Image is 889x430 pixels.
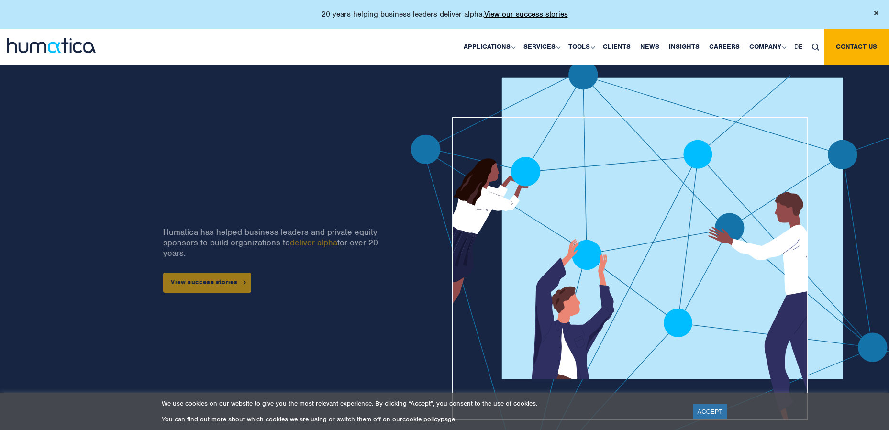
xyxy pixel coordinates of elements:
a: Tools [564,29,598,65]
p: We use cookies on our website to give you the most relevant experience. By clicking “Accept”, you... [162,399,681,408]
a: Clients [598,29,635,65]
img: search_icon [812,44,819,51]
a: View our success stories [484,10,568,19]
p: 20 years helping business leaders deliver alpha. [322,10,568,19]
a: Applications [459,29,519,65]
a: View success stories [163,273,251,293]
p: You can find out more about which cookies we are using or switch them off on our page. [162,415,681,423]
a: DE [789,29,807,65]
a: Company [745,29,789,65]
a: cookie policy [402,415,441,423]
a: Contact us [824,29,889,65]
a: Insights [664,29,704,65]
img: logo [7,38,96,53]
p: Humatica has helped business leaders and private equity sponsors to build organizations to for ov... [163,227,379,258]
a: News [635,29,664,65]
a: ACCEPT [693,404,728,419]
a: deliver alpha [290,237,337,248]
img: arrowicon [243,280,246,285]
span: DE [794,43,802,51]
a: Careers [704,29,745,65]
a: Services [519,29,564,65]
